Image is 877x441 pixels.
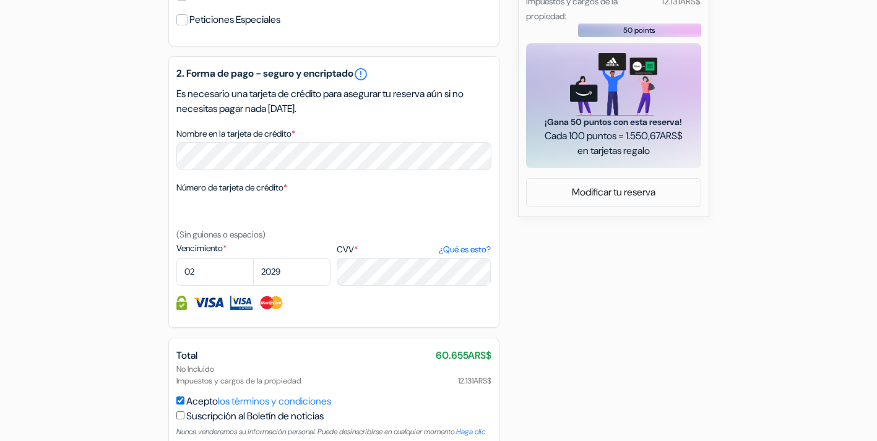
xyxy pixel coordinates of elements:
span: ¡Gana 50 puntos con esta reserva! [541,116,686,129]
label: Acepto [186,394,331,409]
a: ¿Qué es esto? [439,243,491,256]
span: Total [176,349,197,362]
img: Información de la Tarjeta de crédito totalmente protegida y encriptada [176,296,187,310]
label: Suscripción al Boletín de noticias [186,409,324,424]
h5: 2. Forma de pago - seguro y encriptado [176,67,491,82]
label: Vencimiento [176,242,330,255]
img: Visa Electron [230,296,253,310]
label: Peticiones Especiales [189,11,280,28]
img: gift_card_hero_new.png [570,53,657,116]
div: No Incluido Impuestos y cargos de la propiedad [176,363,491,387]
img: Master Card [259,296,284,310]
span: 12.131ARS$ [458,375,491,387]
label: CVV [337,243,491,256]
img: Visa [193,296,224,310]
span: 50 points [623,25,655,36]
a: los términos y condiciones [218,395,331,408]
span: Cada 100 puntos = 1.550,67ARS$ en tarjetas regalo [541,129,686,158]
a: error_outline [353,67,368,82]
label: Número de tarjeta de crédito [176,181,287,194]
span: 60.655ARS$ [436,348,491,363]
small: (Sin guiones o espacios) [176,229,266,240]
p: Es necesario una tarjeta de crédito para asegurar tu reserva aún si no necesitas pagar nada [DATE]. [176,87,491,116]
label: Nombre en la tarjeta de crédito [176,127,295,140]
a: Modificar tu reserva [527,181,701,204]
